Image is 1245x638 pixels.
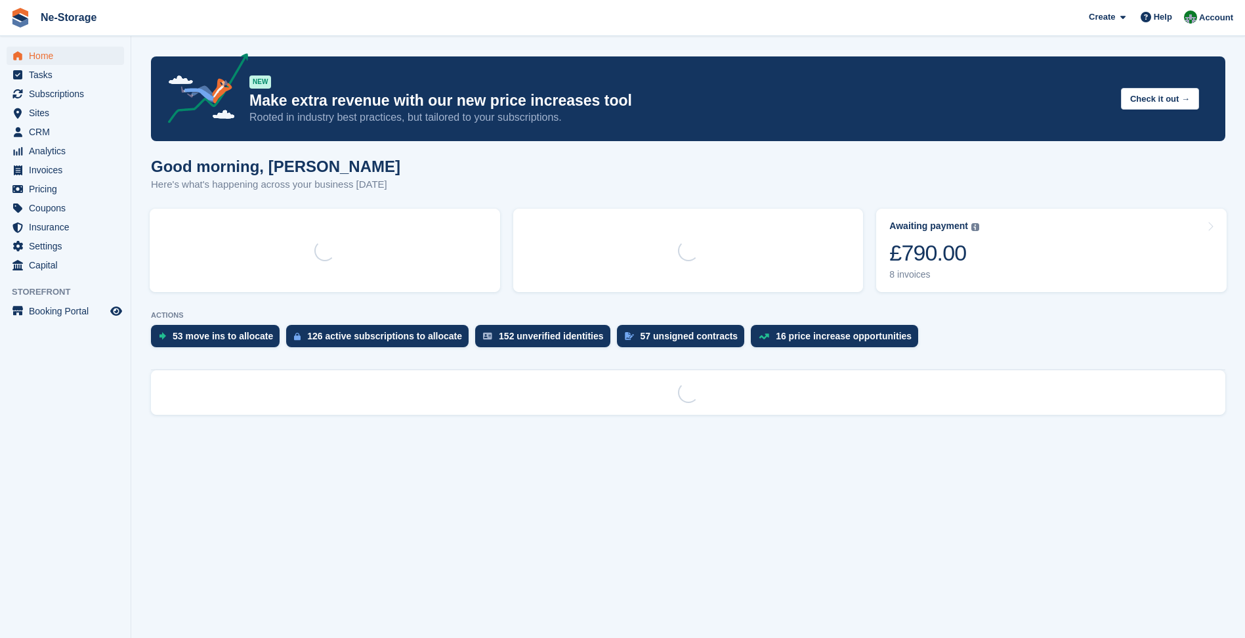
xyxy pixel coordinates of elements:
[29,123,108,141] span: CRM
[29,256,108,274] span: Capital
[7,142,124,160] a: menu
[29,66,108,84] span: Tasks
[151,311,1225,320] p: ACTIONS
[29,218,108,236] span: Insurance
[29,161,108,179] span: Invoices
[249,91,1110,110] p: Make extra revenue with our new price increases tool
[249,75,271,89] div: NEW
[35,7,102,28] a: Ne-Storage
[889,221,968,232] div: Awaiting payment
[7,256,124,274] a: menu
[29,142,108,160] span: Analytics
[12,286,131,299] span: Storefront
[889,269,979,280] div: 8 invoices
[151,158,400,175] h1: Good morning, [PERSON_NAME]
[29,237,108,255] span: Settings
[151,325,286,354] a: 53 move ins to allocate
[7,66,124,84] a: menu
[483,332,492,340] img: verify_identity-adf6edd0f0f0b5bbfe63781bf79b02c33cf7c696d77639b501bdc392416b5a36.svg
[29,104,108,122] span: Sites
[759,333,769,339] img: price_increase_opportunities-93ffe204e8149a01c8c9dc8f82e8f89637d9d84a8eef4429ea346261dce0b2c0.svg
[29,47,108,65] span: Home
[29,85,108,103] span: Subscriptions
[108,303,124,319] a: Preview store
[7,218,124,236] a: menu
[625,332,634,340] img: contract_signature_icon-13c848040528278c33f63329250d36e43548de30e8caae1d1a13099fd9432cc5.svg
[499,331,604,341] div: 152 unverified identities
[876,209,1227,292] a: Awaiting payment £790.00 8 invoices
[617,325,751,354] a: 57 unsigned contracts
[7,237,124,255] a: menu
[7,104,124,122] a: menu
[157,53,249,128] img: price-adjustments-announcement-icon-8257ccfd72463d97f412b2fc003d46551f7dbcb40ab6d574587a9cd5c0d94...
[11,8,30,28] img: stora-icon-8386f47178a22dfd0bd8f6a31ec36ba5ce8667c1dd55bd0f319d3a0aa187defe.svg
[776,331,912,341] div: 16 price increase opportunities
[29,302,108,320] span: Booking Portal
[751,325,925,354] a: 16 price increase opportunities
[641,331,738,341] div: 57 unsigned contracts
[7,199,124,217] a: menu
[1154,11,1172,24] span: Help
[286,325,475,354] a: 126 active subscriptions to allocate
[249,110,1110,125] p: Rooted in industry best practices, but tailored to your subscriptions.
[7,85,124,103] a: menu
[1089,11,1115,24] span: Create
[307,331,462,341] div: 126 active subscriptions to allocate
[173,331,273,341] div: 53 move ins to allocate
[7,180,124,198] a: menu
[159,332,166,340] img: move_ins_to_allocate_icon-fdf77a2bb77ea45bf5b3d319d69a93e2d87916cf1d5bf7949dd705db3b84f3ca.svg
[475,325,617,354] a: 152 unverified identities
[7,123,124,141] a: menu
[1184,11,1197,24] img: Charlotte Nesbitt
[889,240,979,266] div: £790.00
[29,199,108,217] span: Coupons
[29,180,108,198] span: Pricing
[7,302,124,320] a: menu
[7,47,124,65] a: menu
[1199,11,1233,24] span: Account
[1121,88,1199,110] button: Check it out →
[151,177,400,192] p: Here's what's happening across your business [DATE]
[294,332,301,341] img: active_subscription_to_allocate_icon-d502201f5373d7db506a760aba3b589e785aa758c864c3986d89f69b8ff3...
[971,223,979,231] img: icon-info-grey-7440780725fd019a000dd9b08b2336e03edf1995a4989e88bcd33f0948082b44.svg
[7,161,124,179] a: menu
